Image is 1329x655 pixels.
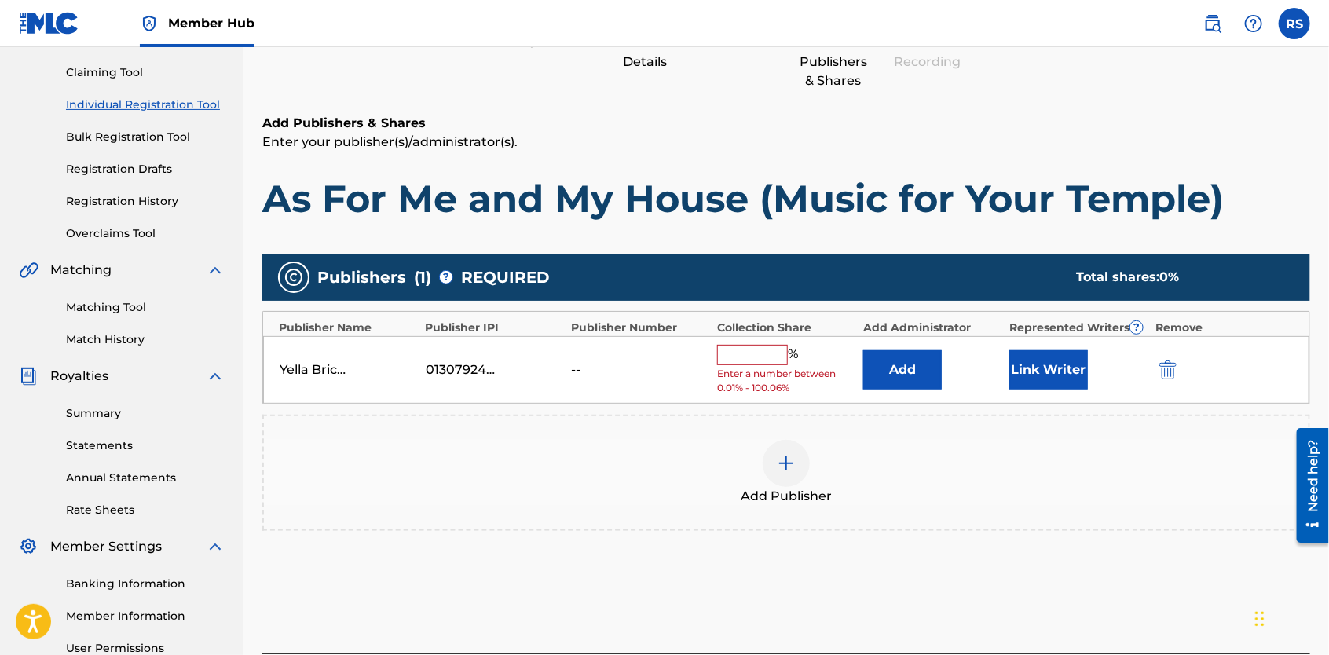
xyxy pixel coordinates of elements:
[863,320,1001,336] div: Add Administrator
[66,225,225,242] a: Overclaims Tool
[1155,320,1294,336] div: Remove
[717,367,855,395] span: Enter a number between 0.01% - 100.06%
[262,114,1310,133] h6: Add Publishers & Shares
[606,34,684,71] div: Enter Work Details
[66,129,225,145] a: Bulk Registration Tool
[777,454,796,473] img: add
[1009,350,1088,390] button: Link Writer
[1076,268,1279,287] div: Total shares:
[66,64,225,81] a: Claiming Tool
[66,437,225,454] a: Statements
[262,175,1310,222] h1: As For Me and My House (Music for Your Temple)
[1009,320,1148,336] div: Represented Writers
[19,12,79,35] img: MLC Logo
[66,193,225,210] a: Registration History
[66,97,225,113] a: Individual Registration Tool
[1250,580,1329,655] iframe: Chat Widget
[168,14,254,32] span: Member Hub
[19,537,38,556] img: Member Settings
[1203,14,1222,33] img: search
[440,271,452,284] span: ?
[66,299,225,316] a: Matching Tool
[206,261,225,280] img: expand
[206,537,225,556] img: expand
[741,487,832,506] span: Add Publisher
[788,345,802,365] span: %
[19,367,38,386] img: Royalties
[66,470,225,486] a: Annual Statements
[50,261,112,280] span: Matching
[1197,8,1228,39] a: Public Search
[66,161,225,177] a: Registration Drafts
[317,265,406,289] span: Publishers
[571,320,709,336] div: Publisher Number
[66,405,225,422] a: Summary
[50,367,108,386] span: Royalties
[794,34,873,90] div: Add Publishers & Shares
[1255,595,1265,642] div: Drag
[425,320,563,336] div: Publisher IPI
[284,268,303,287] img: publishers
[279,320,417,336] div: Publisher Name
[1244,14,1263,33] img: help
[461,265,550,289] span: REQUIRED
[1159,360,1177,379] img: 12a2ab48e56ec057fbd8.svg
[66,331,225,348] a: Match History
[888,34,967,71] div: Add Recording
[1130,321,1143,334] span: ?
[717,320,855,336] div: Collection Share
[1238,8,1269,39] div: Help
[50,537,162,556] span: Member Settings
[19,261,38,280] img: Matching
[66,502,225,518] a: Rate Sheets
[206,367,225,386] img: expand
[66,576,225,592] a: Banking Information
[414,265,431,289] span: ( 1 )
[1159,269,1179,284] span: 0 %
[262,133,1310,152] p: Enter your publisher(s)/administrator(s).
[1279,8,1310,39] div: User Menu
[66,608,225,624] a: Member Information
[863,350,942,390] button: Add
[1285,423,1329,549] iframe: Resource Center
[140,14,159,33] img: Top Rightsholder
